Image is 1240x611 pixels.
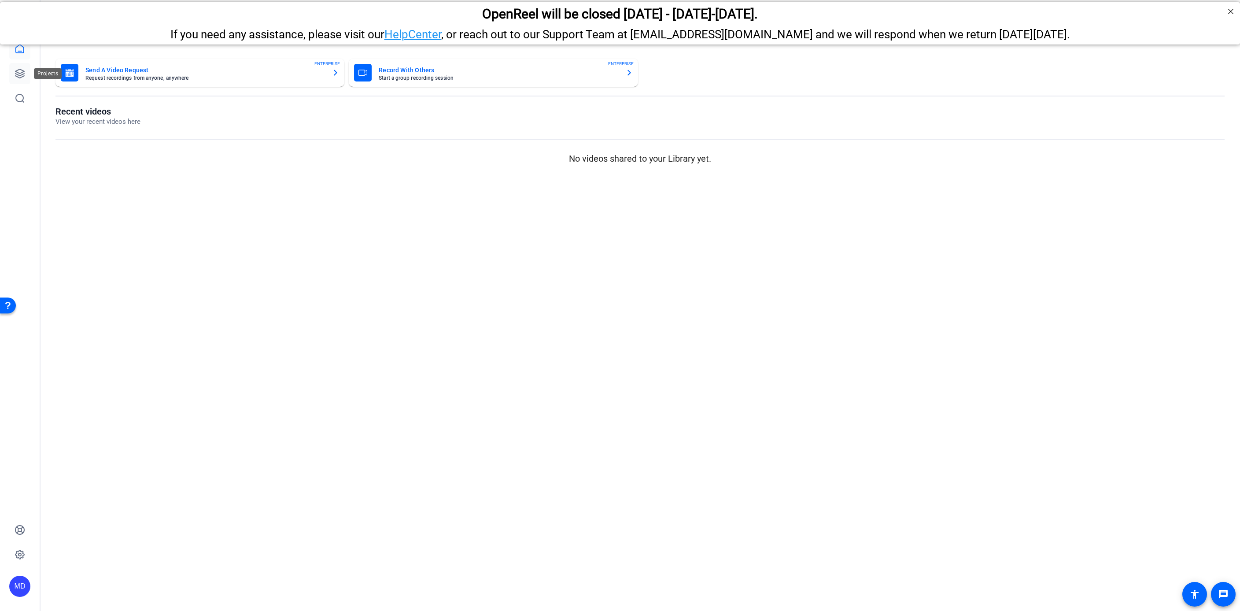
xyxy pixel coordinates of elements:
button: Send A Video RequestRequest recordings from anyone, anywhereENTERPRISE [55,59,344,87]
mat-card-title: Send A Video Request [85,65,325,75]
mat-icon: message [1218,589,1229,600]
mat-card-subtitle: Start a group recording session [379,75,618,81]
span: If you need any assistance, please visit our , or reach out to our Support Team at [EMAIL_ADDRESS... [170,26,1070,39]
mat-card-title: Record With Others [379,65,618,75]
div: MD [9,576,30,597]
div: Projects [34,68,62,79]
h1: Recent videos [55,106,140,117]
div: OpenReel will be closed [DATE] - [DATE]-[DATE]. [11,4,1229,19]
button: Record With OthersStart a group recording sessionENTERPRISE [349,59,638,87]
p: View your recent videos here [55,117,140,127]
p: No videos shared to your Library yet. [55,152,1225,165]
span: ENTERPRISE [314,60,340,67]
span: ENTERPRISE [608,60,634,67]
a: HelpCenter [384,26,441,39]
mat-card-subtitle: Request recordings from anyone, anywhere [85,75,325,81]
mat-icon: accessibility [1189,589,1200,600]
